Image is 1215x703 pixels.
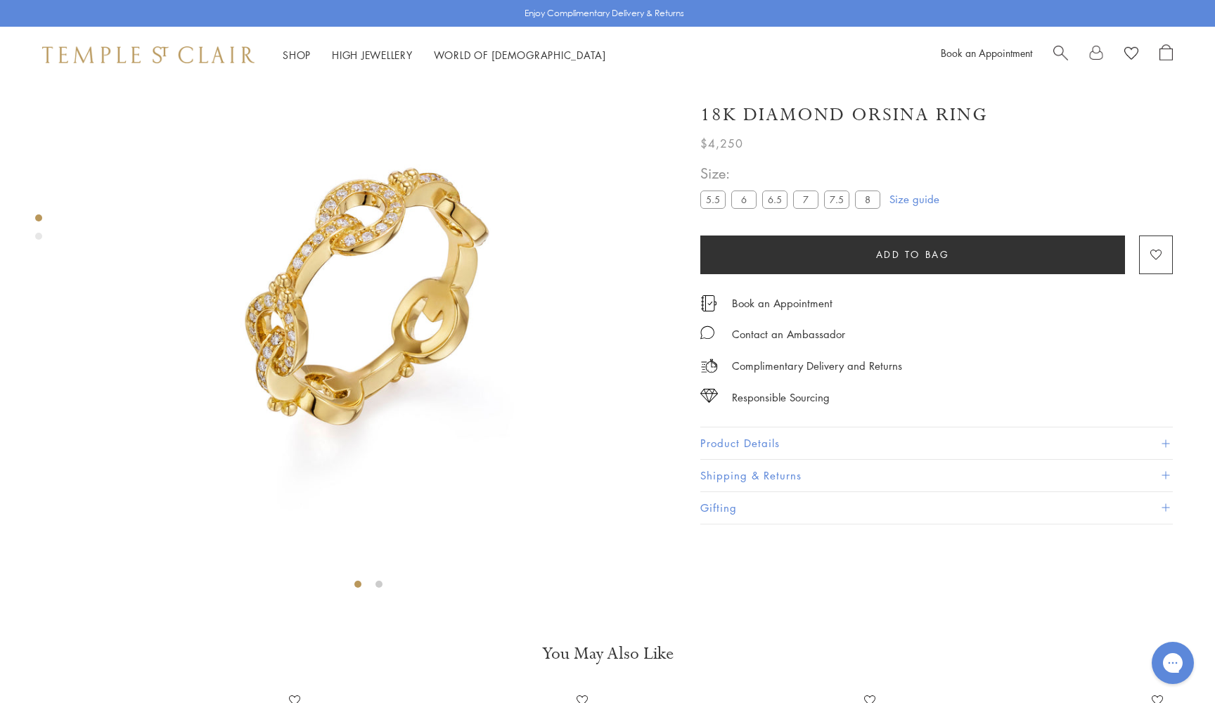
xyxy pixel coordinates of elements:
nav: Main navigation [283,46,606,64]
a: Book an Appointment [941,46,1032,60]
a: Open Shopping Bag [1159,44,1173,65]
a: High JewelleryHigh Jewellery [332,48,413,62]
a: World of [DEMOGRAPHIC_DATA]World of [DEMOGRAPHIC_DATA] [434,48,606,62]
div: Responsible Sourcing [732,389,830,406]
button: Gifting [700,492,1173,524]
p: Complimentary Delivery and Returns [732,357,902,375]
img: MessageIcon-01_2.svg [700,325,714,340]
div: Contact an Ambassador [732,325,845,343]
label: 5.5 [700,191,726,208]
a: Search [1053,44,1068,65]
img: Temple St. Clair [42,46,255,63]
img: icon_delivery.svg [700,357,718,375]
span: Add to bag [876,247,950,262]
button: Shipping & Returns [700,460,1173,491]
h1: 18K Diamond Orsina Ring [700,103,988,127]
iframe: Gorgias live chat messenger [1145,637,1201,689]
label: 6 [731,191,757,208]
label: 6.5 [762,191,787,208]
a: View Wishlist [1124,44,1138,65]
span: $4,250 [700,134,743,153]
a: Size guide [889,192,939,206]
span: Size: [700,162,886,185]
h3: You May Also Like [56,643,1159,665]
button: Product Details [700,427,1173,459]
a: ShopShop [283,48,311,62]
a: Book an Appointment [732,295,832,311]
button: Add to bag [700,236,1125,274]
div: Product gallery navigation [35,211,42,251]
img: icon_sourcing.svg [700,389,718,403]
p: Enjoy Complimentary Delivery & Returns [525,6,684,20]
label: 8 [855,191,880,208]
img: icon_appointment.svg [700,295,717,311]
label: 7.5 [824,191,849,208]
label: 7 [793,191,818,208]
